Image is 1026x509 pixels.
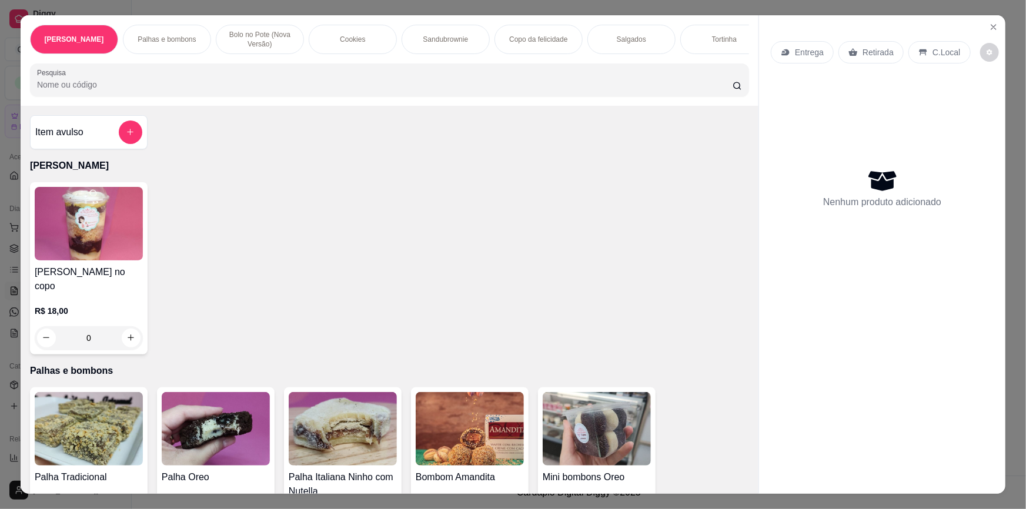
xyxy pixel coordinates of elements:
[509,35,567,44] p: Copo da felicidade
[35,305,143,317] p: R$ 18,00
[933,46,960,58] p: C.Local
[35,265,143,293] h4: [PERSON_NAME] no copo
[162,392,270,466] img: product-image
[984,18,1003,36] button: Close
[340,35,365,44] p: Cookies
[45,35,104,44] p: [PERSON_NAME]
[30,159,749,173] p: [PERSON_NAME]
[289,470,397,498] h4: Palha Italiana Ninho com Nutella
[35,470,143,484] h4: Palha Tradicional
[37,329,56,347] button: decrease-product-quantity
[289,392,397,466] img: product-image
[980,43,999,62] button: decrease-product-quantity
[35,392,143,466] img: product-image
[162,470,270,484] h4: Palha Oreo
[416,470,524,484] h4: Bombom Amandita
[37,68,70,78] label: Pesquisa
[823,195,941,209] p: Nenhum produto adicionado
[35,125,83,139] h4: Item avulso
[226,30,294,49] p: Bolo no Pote (Nova Versão)
[119,120,142,144] button: add-separate-item
[30,364,749,378] p: Palhas e bombons
[423,35,469,44] p: Sandubrownie
[543,392,651,466] img: product-image
[617,35,646,44] p: Salgados
[712,35,737,44] p: Tortinha
[416,392,524,466] img: product-image
[543,470,651,484] h4: Mini bombons Oreo
[138,35,196,44] p: Palhas e bombons
[122,329,141,347] button: increase-product-quantity
[795,46,824,58] p: Entrega
[37,79,733,91] input: Pesquisa
[863,46,894,58] p: Retirada
[35,187,143,260] img: product-image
